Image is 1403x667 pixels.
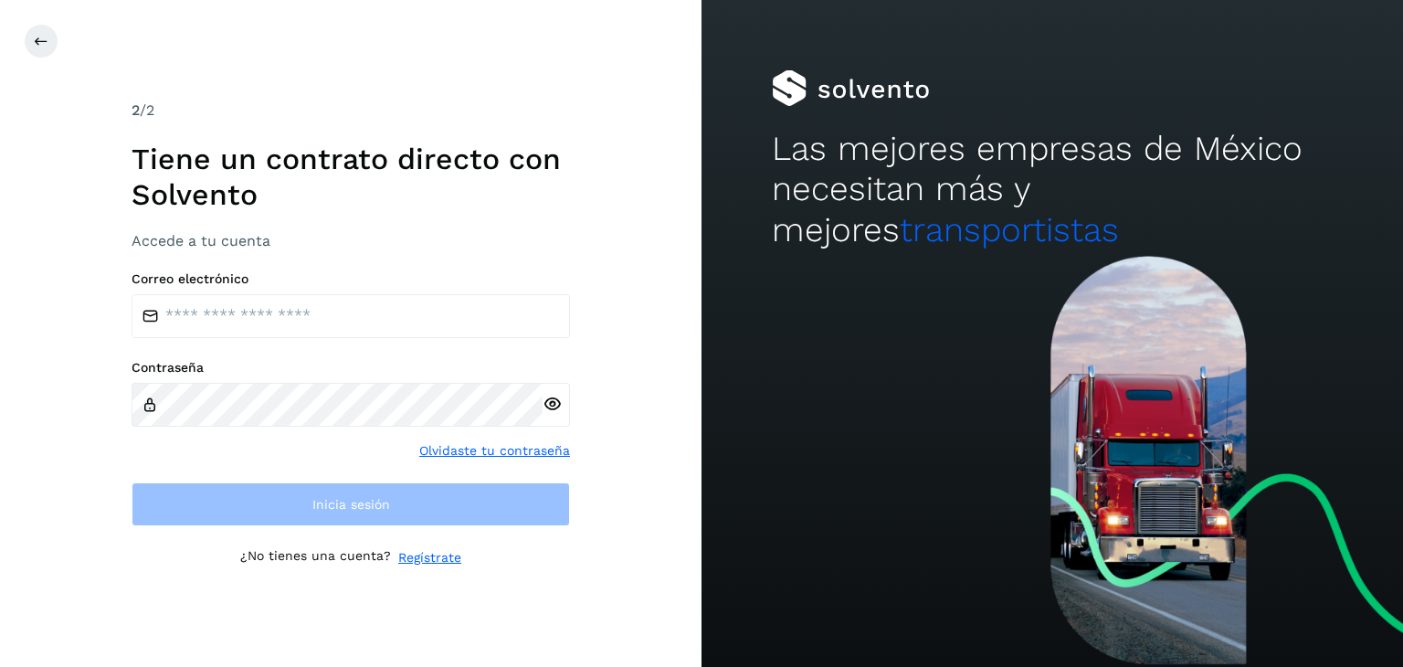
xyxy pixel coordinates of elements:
h1: Tiene un contrato directo con Solvento [132,142,570,212]
span: transportistas [900,210,1119,249]
label: Contraseña [132,360,570,376]
div: /2 [132,100,570,122]
a: Olvidaste tu contraseña [419,441,570,461]
p: ¿No tienes una cuenta? [240,548,391,567]
a: Regístrate [398,548,461,567]
button: Inicia sesión [132,482,570,526]
label: Correo electrónico [132,271,570,287]
h2: Las mejores empresas de México necesitan más y mejores [772,129,1333,250]
span: 2 [132,101,140,119]
h3: Accede a tu cuenta [132,232,570,249]
span: Inicia sesión [312,498,390,511]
